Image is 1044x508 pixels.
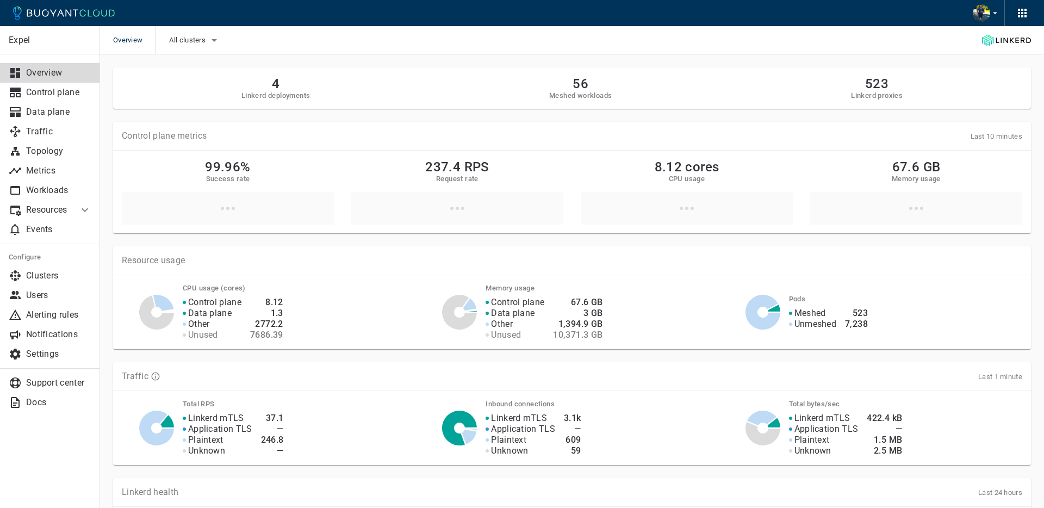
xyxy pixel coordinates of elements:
p: Linkerd mTLS [491,413,547,424]
h4: 609 [564,435,581,445]
h2: 67.6 GB [892,159,941,175]
p: Resources [26,205,70,215]
p: Plaintext [491,435,526,445]
h4: — [564,424,581,435]
h4: 1.3 [250,308,283,319]
p: Events [26,224,91,235]
p: Support center [26,377,91,388]
p: Application TLS [491,424,555,435]
a: 237.4 RPSRequest rate [351,159,563,225]
p: Expel [9,35,91,46]
p: Application TLS [794,424,859,435]
h2: 99.96% [205,159,250,175]
a: 8.12 coresCPU usage [581,159,793,225]
p: Application TLS [188,424,252,435]
h4: 1,394.9 GB [553,319,602,330]
span: Last 10 minutes [971,132,1023,140]
span: Last 24 hours [978,488,1022,497]
h4: — [261,424,284,435]
p: Overview [26,67,91,78]
p: Unknown [188,445,225,456]
h4: 3 GB [553,308,602,319]
p: Settings [26,349,91,360]
p: Linkerd mTLS [188,413,244,424]
p: Linkerd mTLS [794,413,850,424]
p: Unknown [491,445,528,456]
h2: 4 [241,76,310,91]
p: Plaintext [188,435,223,445]
p: Plaintext [794,435,830,445]
h4: 246.8 [261,435,284,445]
p: Meshed [794,308,826,319]
p: Topology [26,146,91,157]
h4: 3.1k [564,413,581,424]
p: Users [26,290,91,301]
h5: Linkerd deployments [241,91,310,100]
p: Metrics [26,165,91,176]
span: All clusters [169,36,208,45]
h4: 7,238 [845,319,868,330]
h2: 8.12 cores [655,159,719,175]
p: Alerting rules [26,309,91,320]
h4: 523 [845,308,868,319]
p: Traffic [26,126,91,137]
h4: 1.5 MB [867,435,902,445]
p: Control plane [491,297,544,308]
p: Control plane metrics [122,131,207,141]
p: Data plane [188,308,232,319]
svg: TLS data is compiled from traffic seen by Linkerd proxies. RPS and TCP bytes reflect both inbound... [151,371,160,381]
img: Bjorn Stange [973,4,990,22]
h5: Request rate [436,175,478,183]
p: Control plane [26,87,91,98]
h4: 37.1 [261,413,284,424]
span: Overview [113,26,156,54]
p: Docs [26,397,91,408]
p: Clusters [26,270,91,281]
p: Unknown [794,445,831,456]
p: Data plane [491,308,535,319]
h4: — [261,445,284,456]
h5: Meshed workloads [549,91,612,100]
h4: — [867,424,902,435]
span: Last 1 minute [978,373,1022,381]
h4: 10,371.3 GB [553,330,602,340]
p: Other [491,319,513,330]
h5: Configure [9,253,91,262]
h4: 2.5 MB [867,445,902,456]
p: Data plane [26,107,91,117]
h5: Success rate [206,175,250,183]
p: Unmeshed [794,319,836,330]
p: Control plane [188,297,241,308]
p: Linkerd health [122,487,178,498]
p: Notifications [26,329,91,340]
h4: 67.6 GB [553,297,602,308]
h5: CPU usage [669,175,705,183]
p: Unused [491,330,521,340]
button: All clusters [169,32,221,48]
p: Resource usage [122,255,1022,266]
h2: 523 [851,76,903,91]
h5: Linkerd proxies [851,91,903,100]
h2: 237.4 RPS [425,159,489,175]
p: Other [188,319,210,330]
h5: Memory usage [892,175,941,183]
a: 99.96%Success rate [122,159,334,225]
h4: 8.12 [250,297,283,308]
p: Traffic [122,371,148,382]
a: 67.6 GBMemory usage [810,159,1022,225]
p: Unused [188,330,218,340]
h4: 422.4 kB [867,413,902,424]
p: Workloads [26,185,91,196]
h2: 56 [549,76,612,91]
h4: 7686.39 [250,330,283,340]
h4: 2772.2 [250,319,283,330]
h4: 59 [564,445,581,456]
